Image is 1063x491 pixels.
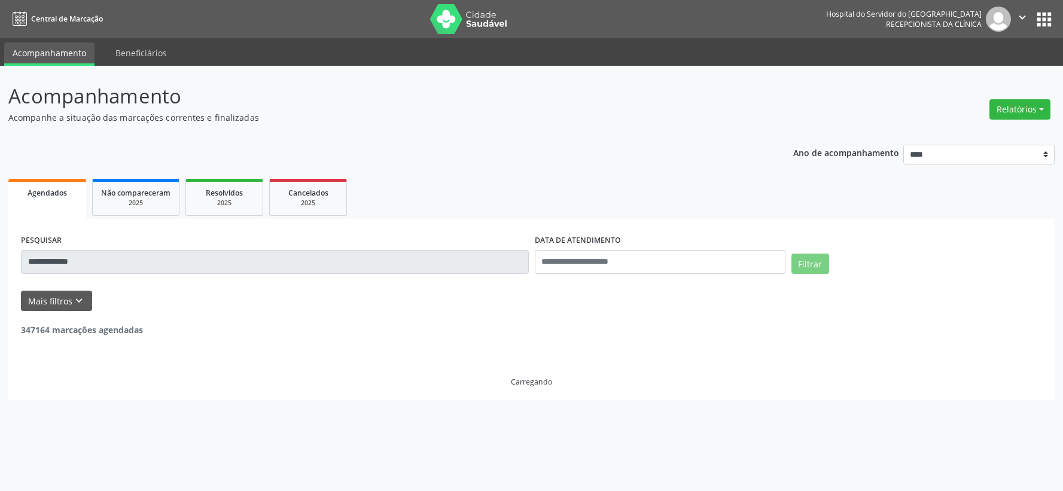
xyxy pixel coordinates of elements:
a: Central de Marcação [8,9,103,29]
span: Central de Marcação [31,14,103,24]
span: Recepcionista da clínica [886,19,982,29]
span: Agendados [28,188,67,198]
span: Cancelados [288,188,328,198]
i: keyboard_arrow_down [72,294,86,307]
span: Não compareceram [101,188,170,198]
p: Acompanhamento [8,81,741,111]
button: Filtrar [791,254,829,274]
div: Carregando [511,377,552,387]
strong: 347164 marcações agendadas [21,324,143,336]
a: Beneficiários [107,42,175,63]
button: Relatórios [989,99,1050,120]
div: Hospital do Servidor do [GEOGRAPHIC_DATA] [826,9,982,19]
a: Acompanhamento [4,42,95,66]
div: 2025 [194,199,254,208]
div: 2025 [101,199,170,208]
button:  [1011,7,1034,32]
img: img [986,7,1011,32]
p: Acompanhe a situação das marcações correntes e finalizadas [8,111,741,124]
button: apps [1034,9,1055,30]
label: DATA DE ATENDIMENTO [535,231,621,250]
div: 2025 [278,199,338,208]
button: Mais filtroskeyboard_arrow_down [21,291,92,312]
i:  [1016,11,1029,24]
span: Resolvidos [206,188,243,198]
p: Ano de acompanhamento [793,145,899,160]
label: PESQUISAR [21,231,62,250]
